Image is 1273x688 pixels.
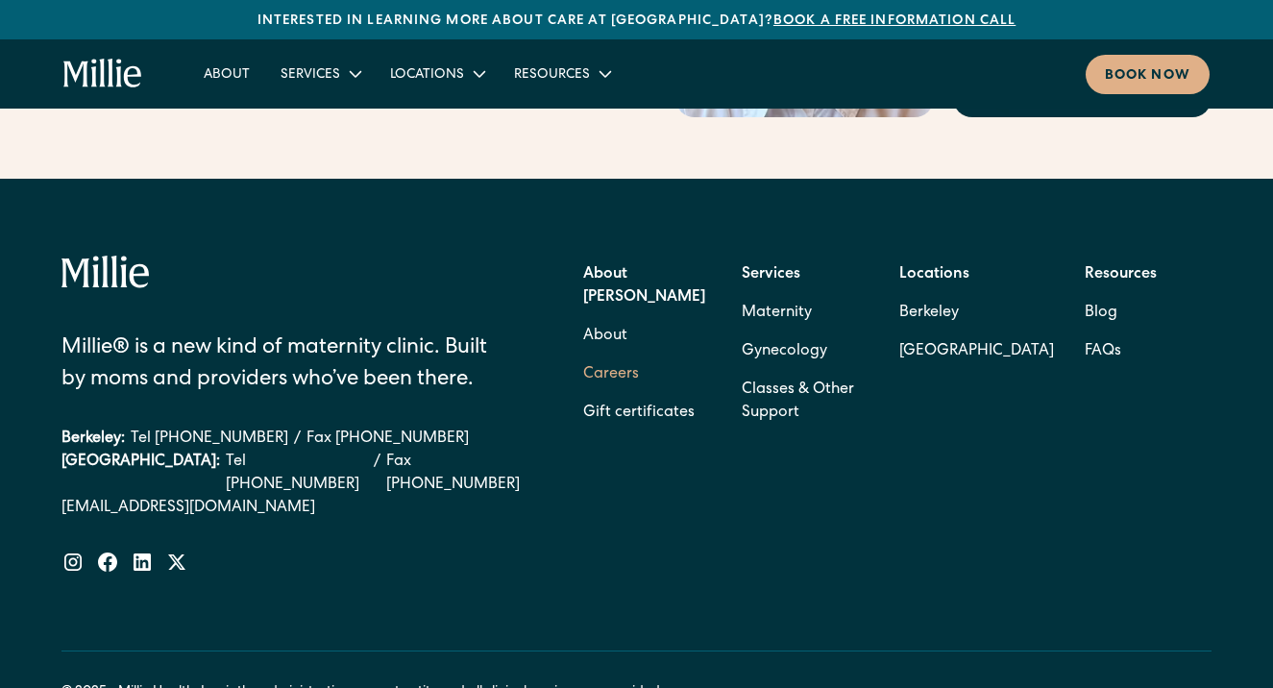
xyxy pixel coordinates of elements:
[390,65,464,86] div: Locations
[583,317,627,356] a: About
[742,267,800,283] strong: Services
[61,333,514,397] div: Millie® is a new kind of maternity clinic. Built by moms and providers who’ve been there.
[583,394,695,432] a: Gift certificates
[63,59,142,89] a: home
[61,428,125,451] div: Berkeley:
[188,58,265,89] a: About
[61,451,220,497] div: [GEOGRAPHIC_DATA]:
[899,332,1054,371] a: [GEOGRAPHIC_DATA]
[742,371,869,432] a: Classes & Other Support
[899,267,969,283] strong: Locations
[1085,294,1117,332] a: Blog
[1105,66,1190,86] div: Book now
[1085,267,1157,283] strong: Resources
[281,65,340,86] div: Services
[499,58,624,89] div: Resources
[294,428,301,451] div: /
[583,356,639,394] a: Careers
[265,58,375,89] div: Services
[583,267,705,306] strong: About [PERSON_NAME]
[61,497,532,520] a: [EMAIL_ADDRESS][DOMAIN_NAME]
[514,65,590,86] div: Resources
[374,451,380,497] div: /
[226,451,368,497] a: Tel [PHONE_NUMBER]
[742,332,827,371] a: Gynecology
[375,58,499,89] div: Locations
[386,451,532,497] a: Fax [PHONE_NUMBER]
[306,428,469,451] a: Fax [PHONE_NUMBER]
[1085,332,1121,371] a: FAQs
[773,14,1016,28] a: Book a free information call
[131,428,288,451] a: Tel [PHONE_NUMBER]
[742,294,812,332] a: Maternity
[1086,55,1210,94] a: Book now
[899,294,1054,332] a: Berkeley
